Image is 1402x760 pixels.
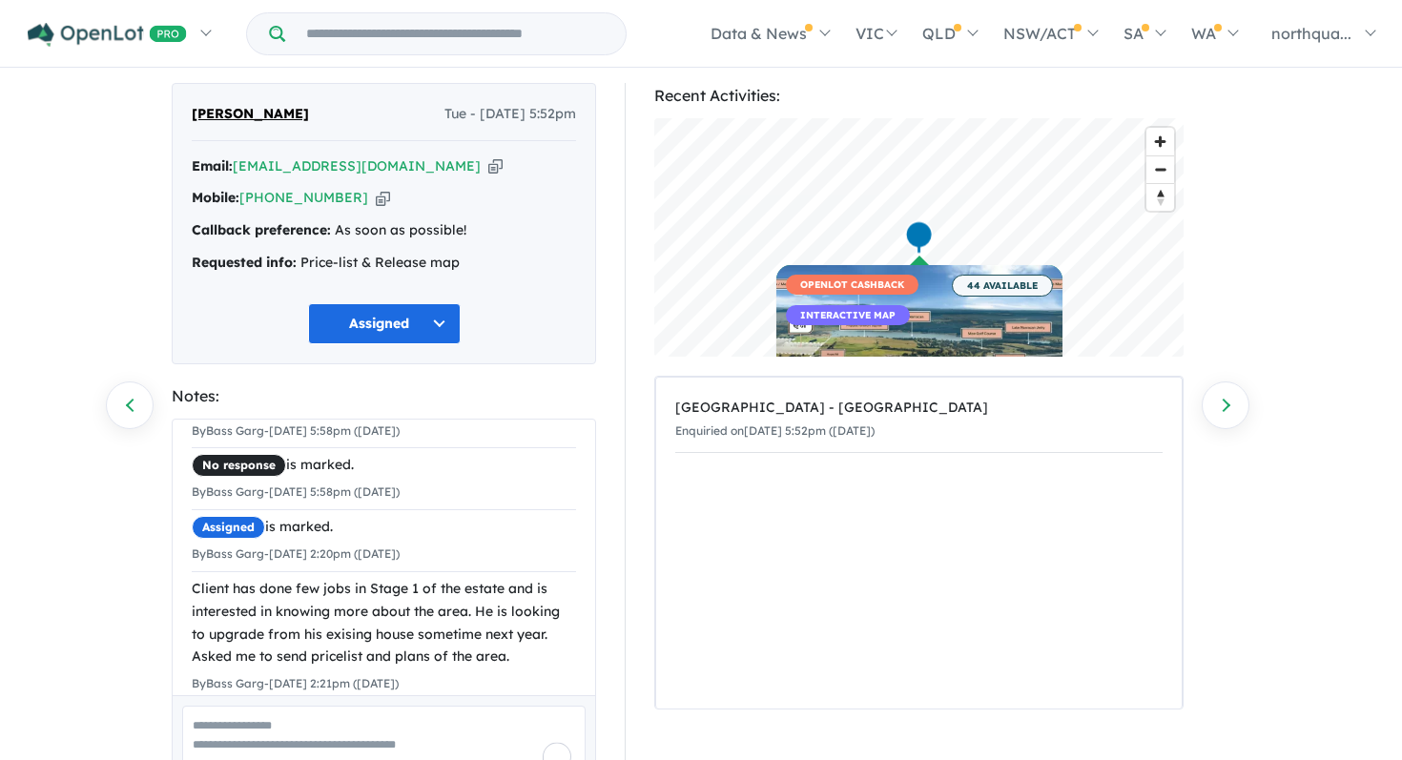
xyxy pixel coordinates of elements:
small: By Bass Garg - [DATE] 2:20pm ([DATE]) [192,546,400,561]
button: Assigned [308,303,461,344]
button: Copy [376,188,390,208]
button: Zoom out [1146,155,1174,183]
div: is marked. [192,454,576,477]
div: As soon as possible! [192,219,576,242]
span: INTERACTIVE MAP [786,305,910,325]
small: By Bass Garg - [DATE] 5:58pm ([DATE]) [192,423,400,438]
div: Client has done few jobs in Stage 1 of the estate and is interested in knowing more about the are... [192,578,576,668]
a: [GEOGRAPHIC_DATA] - [GEOGRAPHIC_DATA]Enquiried on[DATE] 5:52pm ([DATE]) [675,387,1163,453]
button: Zoom in [1146,128,1174,155]
small: By Bass Garg - [DATE] 2:21pm ([DATE]) [192,676,399,690]
div: Map marker [905,220,934,256]
strong: Requested info: [192,254,297,271]
span: Zoom out [1146,156,1174,183]
small: By Bass Garg - [DATE] 5:58pm ([DATE]) [192,484,400,499]
span: Tue - [DATE] 5:52pm [444,103,576,126]
button: Copy [488,156,503,176]
a: [PHONE_NUMBER] [239,189,368,206]
span: Assigned [192,516,265,539]
a: [EMAIL_ADDRESS][DOMAIN_NAME] [233,157,481,175]
strong: Mobile: [192,189,239,206]
span: No response [192,454,286,477]
img: Openlot PRO Logo White [28,23,187,47]
div: Price-list & Release map [192,252,576,275]
div: Recent Activities: [654,83,1184,109]
span: [PERSON_NAME] [192,103,309,126]
button: Reset bearing to north [1146,183,1174,211]
span: OPENLOT CASHBACK [786,275,918,295]
span: 44 AVAILABLE [952,275,1053,297]
span: Reset bearing to north [1146,184,1174,211]
canvas: Map [654,118,1184,357]
input: Try estate name, suburb, builder or developer [289,13,622,54]
small: Enquiried on [DATE] 5:52pm ([DATE]) [675,423,875,438]
strong: Email: [192,157,233,175]
span: northqua... [1271,24,1351,43]
div: Notes: [172,383,596,409]
div: is marked. [192,516,576,539]
strong: Callback preference: [192,221,331,238]
a: OPENLOT CASHBACKINTERACTIVE MAP 44 AVAILABLE [776,265,1062,422]
div: [GEOGRAPHIC_DATA] - [GEOGRAPHIC_DATA] [675,397,1163,420]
